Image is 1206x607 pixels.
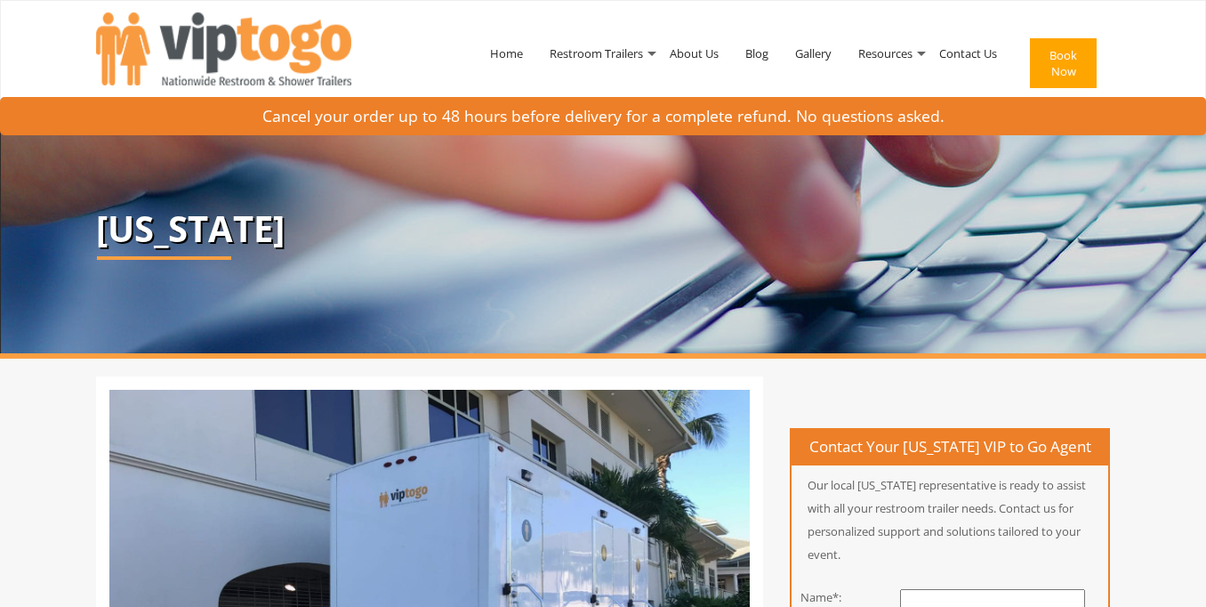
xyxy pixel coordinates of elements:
a: Book Now [1010,7,1110,126]
a: Home [477,7,536,100]
a: Resources [845,7,926,100]
a: About Us [656,7,732,100]
h4: Contact Your [US_STATE] VIP to Go Agent [792,430,1108,465]
img: VIPTOGO [96,12,351,85]
button: Book Now [1030,38,1097,88]
button: Live Chat [1135,536,1206,607]
p: [US_STATE] [96,209,1110,248]
a: Contact Us [926,7,1010,100]
a: Gallery [782,7,845,100]
a: Blog [732,7,782,100]
div: Name*: [778,589,864,606]
p: Our local [US_STATE] representative is ready to assist with all your restroom trailer needs. Cont... [792,473,1108,566]
a: Restroom Trailers [536,7,656,100]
